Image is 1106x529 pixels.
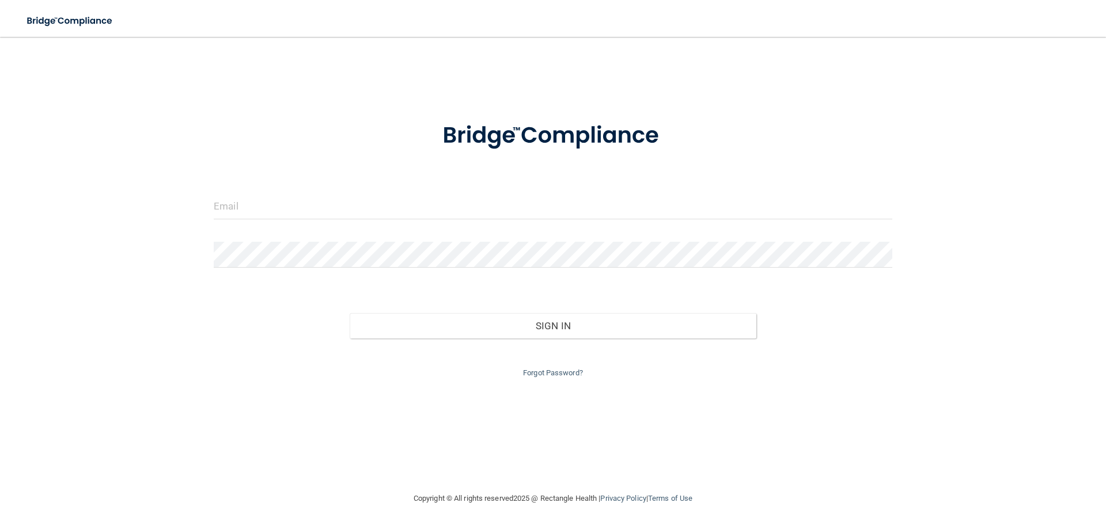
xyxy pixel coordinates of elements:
[350,313,757,338] button: Sign In
[523,368,583,377] a: Forgot Password?
[648,494,692,503] a: Terms of Use
[343,480,763,517] div: Copyright © All rights reserved 2025 @ Rectangle Health | |
[600,494,646,503] a: Privacy Policy
[419,106,687,166] img: bridge_compliance_login_screen.278c3ca4.svg
[17,9,123,33] img: bridge_compliance_login_screen.278c3ca4.svg
[214,193,892,219] input: Email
